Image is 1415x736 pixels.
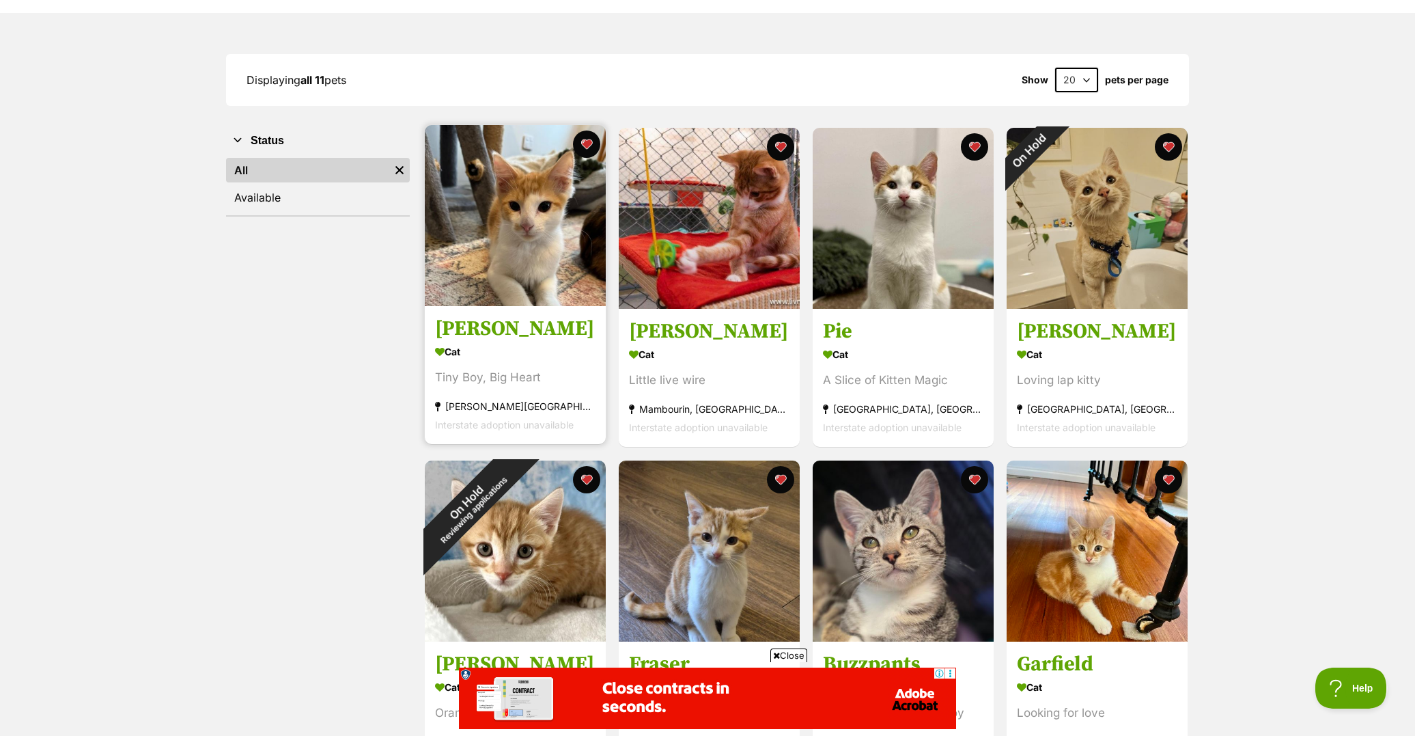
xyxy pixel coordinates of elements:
img: Buzzpants [813,461,994,642]
div: Cat [1017,345,1177,365]
a: [PERSON_NAME] Cat Tiny Boy, Big Heart [PERSON_NAME][GEOGRAPHIC_DATA] Interstate adoption unavaila... [425,306,606,445]
a: All [226,158,389,182]
button: favourite [767,466,794,493]
h3: [PERSON_NAME] [435,651,596,677]
h3: Buzzpants [823,651,983,677]
img: Pie [813,128,994,309]
div: [GEOGRAPHIC_DATA], [GEOGRAPHIC_DATA] [1017,400,1177,419]
a: On HoldReviewing applications [425,631,606,644]
span: Interstate adoption unavailable [435,420,574,431]
span: Close [770,649,807,662]
img: Garfield [1007,461,1188,642]
label: pets per page [1105,74,1168,85]
div: [PERSON_NAME][GEOGRAPHIC_DATA] [435,398,596,416]
img: Diego Moriarty [619,128,800,309]
div: Cat [823,345,983,365]
a: Available [226,185,410,210]
h3: [PERSON_NAME] [1017,319,1177,345]
div: On Hold [989,110,1069,191]
div: Loving lap kitty [1017,372,1177,390]
div: Status [226,155,410,215]
h3: Fraser [629,651,789,677]
div: Cat [1017,677,1177,697]
div: Looking for love [1017,704,1177,722]
div: Little live wire [629,372,789,390]
span: Interstate adoption unavailable [823,422,962,434]
button: favourite [1155,466,1182,493]
div: [GEOGRAPHIC_DATA], [GEOGRAPHIC_DATA] [823,400,983,419]
h3: [PERSON_NAME] [435,316,596,342]
h3: Garfield [1017,651,1177,677]
img: Fraser [619,461,800,642]
button: favourite [573,466,600,493]
h3: [PERSON_NAME] [629,319,789,345]
div: A Slice of Kitten Magic [823,372,983,390]
iframe: Help Scout Beacon - Open [1315,668,1388,709]
div: Cat [435,677,596,697]
strong: all 11 [300,73,324,87]
button: favourite [573,131,600,158]
a: Remove filter [389,158,410,182]
button: favourite [961,466,988,493]
iframe: Advertisement [459,668,956,729]
a: [PERSON_NAME] Cat Little live wire Mambourin, [GEOGRAPHIC_DATA] Interstate adoption unavailable f... [619,309,800,448]
img: Milo [1007,128,1188,309]
button: favourite [961,133,988,161]
span: Interstate adoption unavailable [629,422,768,434]
span: Displaying pets [247,73,346,87]
span: Interstate adoption unavailable [1017,422,1155,434]
div: Cat [435,342,596,362]
div: On Hold [395,430,546,581]
button: favourite [1155,133,1182,161]
h3: Pie [823,319,983,345]
a: Pie Cat A Slice of Kitten Magic [GEOGRAPHIC_DATA], [GEOGRAPHIC_DATA] Interstate adoption unavaila... [813,309,994,448]
img: Pete [425,461,606,642]
button: favourite [767,133,794,161]
span: Show [1022,74,1048,85]
div: Orange Cat Extraordinaire [435,704,596,722]
div: Mambourin, [GEOGRAPHIC_DATA] [629,400,789,419]
div: Tiny Boy, Big Heart [435,369,596,387]
a: [PERSON_NAME] Cat Loving lap kitty [GEOGRAPHIC_DATA], [GEOGRAPHIC_DATA] Interstate adoption unava... [1007,309,1188,448]
span: Reviewing applications [439,475,509,545]
div: Cat [629,345,789,365]
img: George [425,125,606,306]
button: Status [226,132,410,150]
a: On Hold [1007,298,1188,312]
